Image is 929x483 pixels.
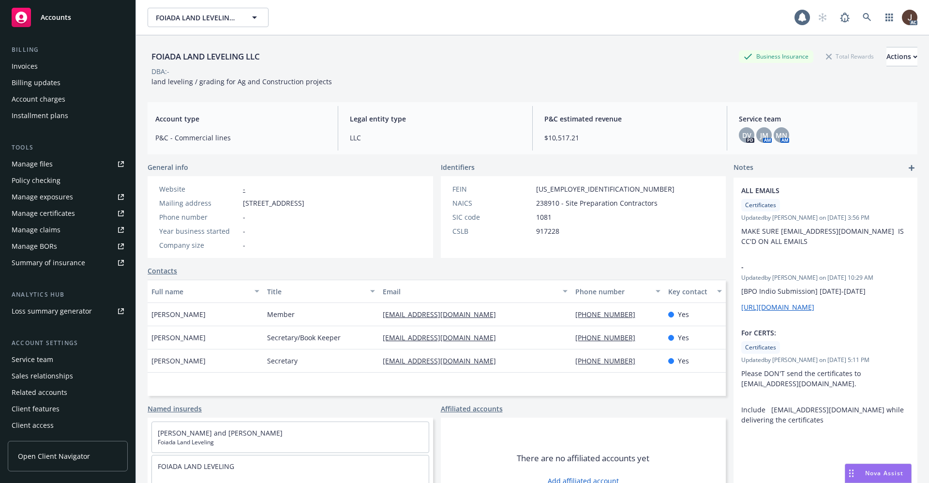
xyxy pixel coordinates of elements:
[151,356,206,366] span: [PERSON_NAME]
[8,239,128,254] a: Manage BORs
[760,130,768,140] span: JM
[544,114,715,124] span: P&C estimated revenue
[41,14,71,21] span: Accounts
[8,75,128,91] a: Billing updates
[452,184,532,194] div: FEIN
[151,66,169,76] div: DBA: -
[148,266,177,276] a: Contacts
[12,206,75,221] div: Manage certificates
[741,356,910,364] span: Updated by [PERSON_NAME] on [DATE] 5:11 PM
[350,114,521,124] span: Legal entity type
[263,280,379,303] button: Title
[8,352,128,367] a: Service team
[544,133,715,143] span: $10,517.21
[383,287,557,297] div: Email
[267,356,298,366] span: Secretary
[741,405,910,425] p: Include [EMAIL_ADDRESS][DOMAIN_NAME] while delivering the certificates
[536,198,658,208] span: 238910 - Site Preparation Contractors
[383,310,504,319] a: [EMAIL_ADDRESS][DOMAIN_NAME]
[845,464,857,483] div: Drag to move
[741,262,884,272] span: -
[12,239,57,254] div: Manage BORs
[8,206,128,221] a: Manage certificates
[441,162,475,172] span: Identifiers
[835,8,854,27] a: Report a Bug
[886,47,917,66] div: Actions
[267,309,295,319] span: Member
[158,438,423,447] span: Foiada Land Leveling
[678,309,689,319] span: Yes
[668,287,711,297] div: Key contact
[156,13,240,23] span: FOIADA LAND LEVELING LLC
[575,333,643,342] a: [PHONE_NUMBER]
[845,464,912,483] button: Nova Assist
[243,240,245,250] span: -
[8,143,128,152] div: Tools
[12,75,60,91] div: Billing updates
[151,332,206,343] span: [PERSON_NAME]
[383,333,504,342] a: [EMAIL_ADDRESS][DOMAIN_NAME]
[734,178,917,254] div: ALL EMAILSCertificatesUpdatedby [PERSON_NAME] on [DATE] 3:56 PMMAKE SURE [EMAIL_ADDRESS][DOMAIN_N...
[906,162,917,174] a: add
[8,189,128,205] a: Manage exposures
[151,77,332,86] span: land leveling / grading for Ag and Construction projects
[12,222,60,238] div: Manage claims
[452,198,532,208] div: NAICS
[18,451,90,461] span: Open Client Navigator
[741,273,910,282] span: Updated by [PERSON_NAME] on [DATE] 10:29 AM
[821,50,879,62] div: Total Rewards
[571,280,664,303] button: Phone number
[452,212,532,222] div: SIC code
[536,212,552,222] span: 1081
[159,184,239,194] div: Website
[159,226,239,236] div: Year business started
[12,368,73,384] div: Sales relationships
[452,226,532,236] div: CSLB
[741,213,910,222] span: Updated by [PERSON_NAME] on [DATE] 3:56 PM
[739,50,813,62] div: Business Insurance
[8,338,128,348] div: Account settings
[441,404,503,414] a: Affiliated accounts
[734,162,753,174] span: Notes
[813,8,832,27] a: Start snowing
[8,290,128,300] div: Analytics hub
[8,255,128,271] a: Summary of insurance
[158,428,283,438] a: [PERSON_NAME] and [PERSON_NAME]
[8,173,128,188] a: Policy checking
[12,173,60,188] div: Policy checking
[741,286,910,296] p: [BPO Indio Submission] [DATE]-[DATE]
[12,91,65,107] div: Account charges
[678,356,689,366] span: Yes
[12,255,85,271] div: Summary of insurance
[8,156,128,172] a: Manage files
[8,418,128,433] a: Client access
[734,320,917,433] div: For CERTS:CertificatesUpdatedby [PERSON_NAME] on [DATE] 5:11 PMPlease DON'T send the certificates...
[350,133,521,143] span: LLC
[12,303,92,319] div: Loss summary generator
[734,254,917,320] div: -Updatedby [PERSON_NAME] on [DATE] 10:29 AM[BPO Indio Submission] [DATE]-[DATE][URL][DOMAIN_NAME]
[741,328,884,338] span: For CERTS:
[865,469,903,477] span: Nova Assist
[742,130,751,140] span: DV
[739,114,910,124] span: Service team
[158,462,234,471] a: FOIADA LAND LEVELING
[678,332,689,343] span: Yes
[159,198,239,208] div: Mailing address
[12,385,67,400] div: Related accounts
[148,404,202,414] a: Named insureds
[517,453,649,464] span: There are no affiliated accounts yet
[575,356,643,365] a: [PHONE_NUMBER]
[243,212,245,222] span: -
[8,45,128,55] div: Billing
[8,303,128,319] a: Loss summary generator
[12,352,53,367] div: Service team
[664,280,726,303] button: Key contact
[880,8,899,27] a: Switch app
[267,332,341,343] span: Secretary/Book Keeper
[159,212,239,222] div: Phone number
[155,114,326,124] span: Account type
[148,280,263,303] button: Full name
[857,8,877,27] a: Search
[536,184,674,194] span: [US_EMPLOYER_IDENTIFICATION_NUMBER]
